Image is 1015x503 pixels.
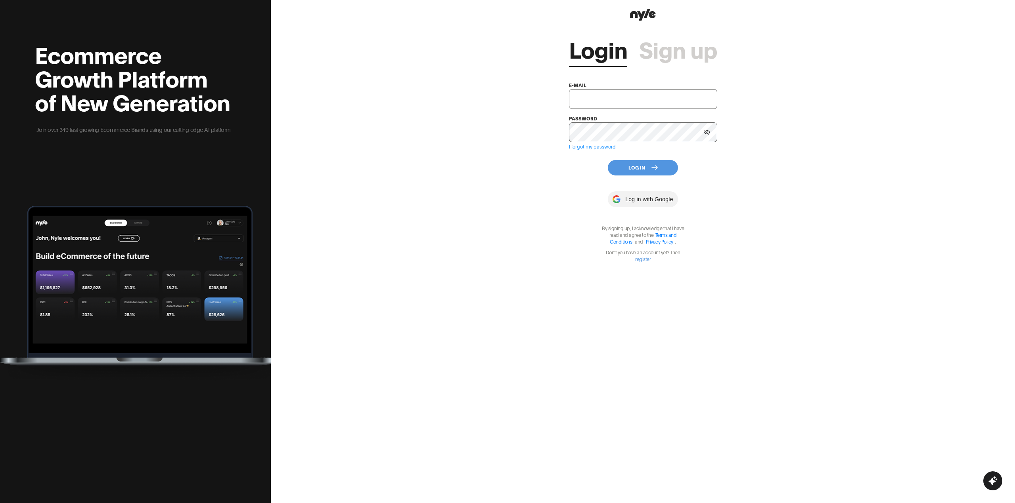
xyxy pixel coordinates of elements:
label: password [569,115,597,121]
button: Log In [608,160,678,175]
a: I forgot my password [569,143,616,149]
a: Login [569,37,627,61]
p: By signing up, I acknowledge that I have read and agree to the . [598,225,689,245]
p: Join over 349 fast growing Ecommerce Brands using our cutting edge AI platform [35,125,232,134]
a: Terms and Conditions [610,232,676,244]
button: Log in with Google [608,191,678,207]
p: Don't you have an account yet? Then [598,249,689,262]
a: Privacy Policy [646,238,673,244]
a: Sign up [639,37,717,61]
a: register [635,256,651,262]
label: e-mail [569,82,586,88]
span: and [633,238,645,244]
h2: Ecommerce Growth Platform of New Generation [35,42,232,113]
